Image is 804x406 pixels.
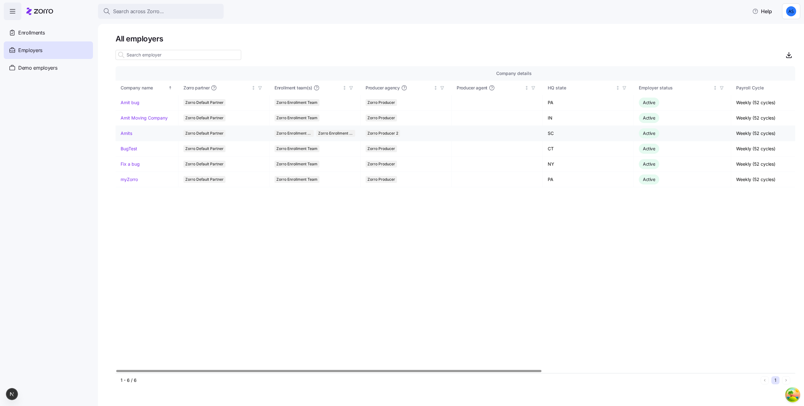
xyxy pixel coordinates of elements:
[366,85,400,91] span: Producer agency
[116,81,178,95] th: Company nameSorted ascending
[113,8,164,15] span: Search across Zorro...
[543,126,634,141] td: SC
[185,145,224,152] span: Zorro Default Partner
[367,176,395,183] span: Zorro Producer
[747,5,777,18] button: Help
[185,161,224,168] span: Zorro Default Partner
[361,81,452,95] th: Producer agencyNot sorted
[761,376,769,384] button: Previous page
[548,84,614,91] div: HQ state
[318,130,354,137] span: Zorro Enrollment Team 2
[771,376,780,384] button: 1
[634,81,731,95] th: Employer statusNot sorted
[274,85,312,91] span: Enrollment team(s)
[452,81,543,95] th: Producer agentNot sorted
[276,176,318,183] span: Zorro Enrollment Team
[116,50,241,60] input: Search employer
[183,85,209,91] span: Zorro partner
[543,172,634,187] td: PA
[276,145,318,152] span: Zorro Enrollment Team
[116,34,795,44] h1: All employers
[643,100,655,105] span: Active
[121,377,758,383] div: 1 - 6 / 6
[168,86,172,90] div: Sorted ascending
[543,141,634,157] td: CT
[342,86,347,90] div: Not sorted
[121,146,137,152] a: BugTest
[643,177,655,182] span: Active
[782,376,790,384] button: Next page
[4,24,93,41] a: Enrollments
[121,99,139,106] a: Amit bug
[4,41,93,59] a: Employers
[121,176,138,183] a: myZorro
[367,145,395,152] span: Zorro Producer
[367,161,395,168] span: Zorro Producer
[367,130,398,137] span: Zorro Producer 2
[524,86,529,90] div: Not sorted
[543,95,634,110] td: PA
[18,46,42,54] span: Employers
[367,99,395,106] span: Zorro Producer
[98,4,224,19] button: Search across Zorro...
[121,115,168,121] a: Amit Moving Company
[269,81,361,95] th: Enrollment team(s)Not sorted
[178,81,269,95] th: Zorro partnerNot sorted
[639,84,712,91] div: Employer status
[713,86,717,90] div: Not sorted
[736,84,803,91] div: Payroll Cycle
[251,86,256,90] div: Not sorted
[643,115,655,120] span: Active
[276,161,318,168] span: Zorro Enrollment Team
[543,110,634,126] td: IN
[786,388,799,401] button: Open Tanstack query devtools
[643,161,655,167] span: Active
[616,86,620,90] div: Not sorted
[185,130,224,137] span: Zorro Default Partner
[185,176,224,183] span: Zorro Default Partner
[185,115,224,121] span: Zorro Default Partner
[643,131,655,136] span: Active
[276,99,318,106] span: Zorro Enrollment Team
[457,85,487,91] span: Producer agent
[121,84,167,91] div: Company name
[121,161,140,167] a: Fix a bug
[786,6,796,16] img: 5501e7860a6200fd2ae897ff5e54e6a7
[752,8,772,15] span: Help
[276,115,318,121] span: Zorro Enrollment Team
[433,86,438,90] div: Not sorted
[185,99,224,106] span: Zorro Default Partner
[18,29,45,37] span: Enrollments
[543,81,634,95] th: HQ stateNot sorted
[643,146,655,151] span: Active
[121,130,132,136] a: Amits
[4,59,93,77] a: Demo employers
[276,130,312,137] span: Zorro Enrollment Team
[543,157,634,172] td: NY
[18,64,57,72] span: Demo employers
[367,115,395,121] span: Zorro Producer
